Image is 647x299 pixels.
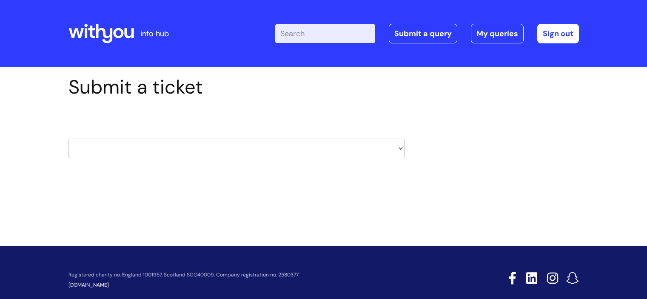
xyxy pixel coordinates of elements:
input: Search [275,24,375,43]
h1: Submit a ticket [68,76,405,99]
a: [DOMAIN_NAME] [68,282,109,288]
a: Submit a query [389,24,457,43]
div: | - [275,24,579,43]
p: info hub [140,27,169,40]
a: My queries [471,24,524,43]
p: Registered charity no. England 1001957, Scotland SCO40009. Company registration no. 2580377 [68,272,448,278]
a: Sign out [537,24,579,43]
